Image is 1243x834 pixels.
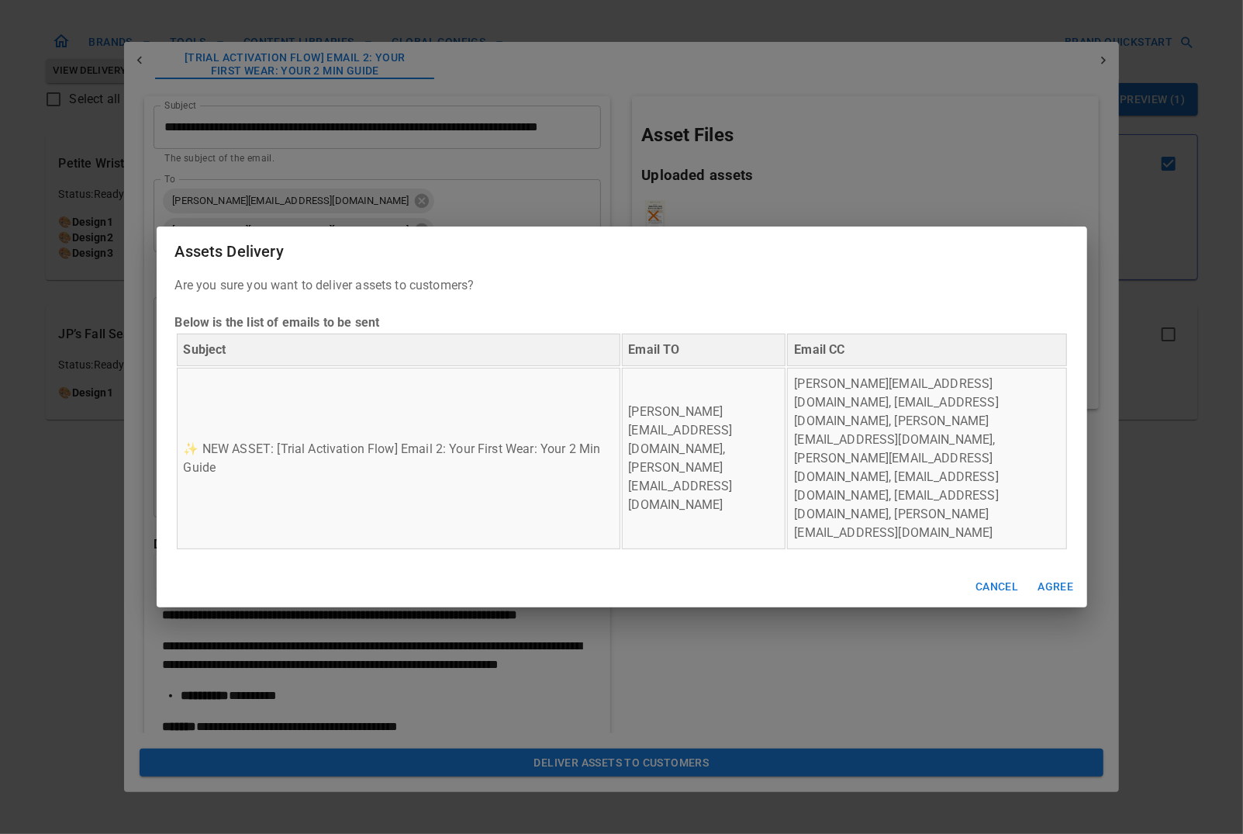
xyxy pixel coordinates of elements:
p: Are you sure you want to deliver assets to customers? [175,276,1069,551]
th: Subject [177,334,620,366]
h2: Assets Delivery [157,227,1087,276]
button: Cancel [969,573,1024,601]
th: Email CC [787,334,1066,366]
td: ✨ NEW ASSET: [Trial Activation Flow] Email 2: Your First Wear: Your 2 Min Guide [177,368,620,549]
td: [PERSON_NAME][EMAIL_ADDRESS][DOMAIN_NAME], [PERSON_NAME][EMAIL_ADDRESS][DOMAIN_NAME] [622,368,786,549]
td: [PERSON_NAME][EMAIL_ADDRESS][DOMAIN_NAME], [EMAIL_ADDRESS][DOMAIN_NAME], [PERSON_NAME][EMAIL_ADDR... [787,368,1066,549]
button: Agree [1031,573,1081,601]
th: Email TO [622,334,786,366]
b: Below is the list of emails to be sent [175,315,380,330]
